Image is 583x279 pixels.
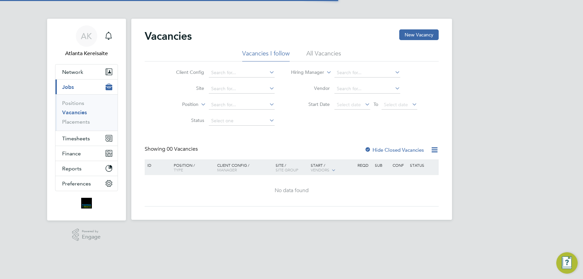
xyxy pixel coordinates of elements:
[160,101,198,108] label: Position
[166,117,204,123] label: Status
[145,29,192,43] h2: Vacancies
[276,167,298,172] span: Site Group
[309,159,356,176] div: Start /
[55,94,118,131] div: Jobs
[556,252,578,274] button: Engage Resource Center
[62,109,87,116] a: Vacancies
[62,150,81,157] span: Finance
[82,234,101,240] span: Engage
[55,25,118,57] a: AKAtlanta Kereisaite
[169,159,215,175] div: Position /
[55,146,118,161] button: Finance
[311,167,329,172] span: Vendors
[55,80,118,94] button: Jobs
[408,159,437,171] div: Status
[55,198,118,208] a: Go to home page
[146,187,438,194] div: No data found
[209,100,275,110] input: Search for...
[365,147,424,153] label: Hide Closed Vacancies
[55,49,118,57] span: Atlanta Kereisaite
[174,167,183,172] span: Type
[217,167,237,172] span: Manager
[242,49,290,61] li: Vacancies I follow
[146,159,169,171] div: ID
[286,69,324,76] label: Hiring Manager
[209,68,275,78] input: Search for...
[291,85,330,91] label: Vendor
[55,176,118,191] button: Preferences
[47,19,126,221] nav: Main navigation
[334,68,400,78] input: Search for...
[166,85,204,91] label: Site
[337,102,361,108] span: Select date
[167,146,198,152] span: 00 Vacancies
[356,159,373,171] div: Reqd
[372,100,380,109] span: To
[62,119,90,125] a: Placements
[215,159,274,175] div: Client Config /
[391,159,408,171] div: Conf
[306,49,341,61] li: All Vacancies
[81,32,92,40] span: AK
[209,84,275,94] input: Search for...
[373,159,391,171] div: Sub
[55,64,118,79] button: Network
[209,116,275,126] input: Select one
[62,135,90,142] span: Timesheets
[55,161,118,176] button: Reports
[55,131,118,146] button: Timesheets
[62,100,84,106] a: Positions
[62,84,74,90] span: Jobs
[72,229,101,241] a: Powered byEngage
[62,165,82,172] span: Reports
[82,229,101,234] span: Powered by
[399,29,439,40] button: New Vacancy
[274,159,309,175] div: Site /
[145,146,199,153] div: Showing
[334,84,400,94] input: Search for...
[384,102,408,108] span: Select date
[62,180,91,187] span: Preferences
[166,69,204,75] label: Client Config
[62,69,83,75] span: Network
[291,101,330,107] label: Start Date
[81,198,92,208] img: bromak-logo-retina.png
